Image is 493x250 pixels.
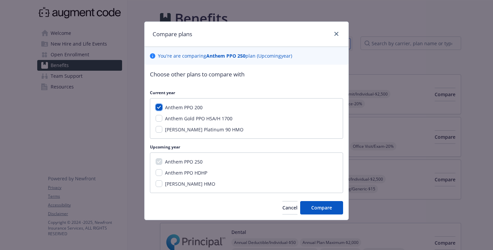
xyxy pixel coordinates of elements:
button: Cancel [282,201,297,214]
p: Upcoming year [150,144,343,150]
span: Anthem PPO 200 [165,104,203,111]
b: Anthem PPO 250 [206,53,245,59]
span: Anthem Gold PPO HSA/H 1700 [165,115,232,122]
p: Choose other plans to compare with [150,70,343,79]
h1: Compare plans [153,30,192,39]
span: Anthem PPO HDHP [165,170,207,176]
span: Anthem PPO 250 [165,159,203,165]
span: [PERSON_NAME] Platinum 90 HMO [165,126,243,133]
span: [PERSON_NAME] HMO [165,181,215,187]
button: Compare [300,201,343,214]
a: close [332,30,340,38]
span: Cancel [282,204,297,211]
p: Current year [150,90,343,96]
p: You ' re are comparing plan ( Upcoming year) [158,52,292,59]
span: Compare [311,204,332,211]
